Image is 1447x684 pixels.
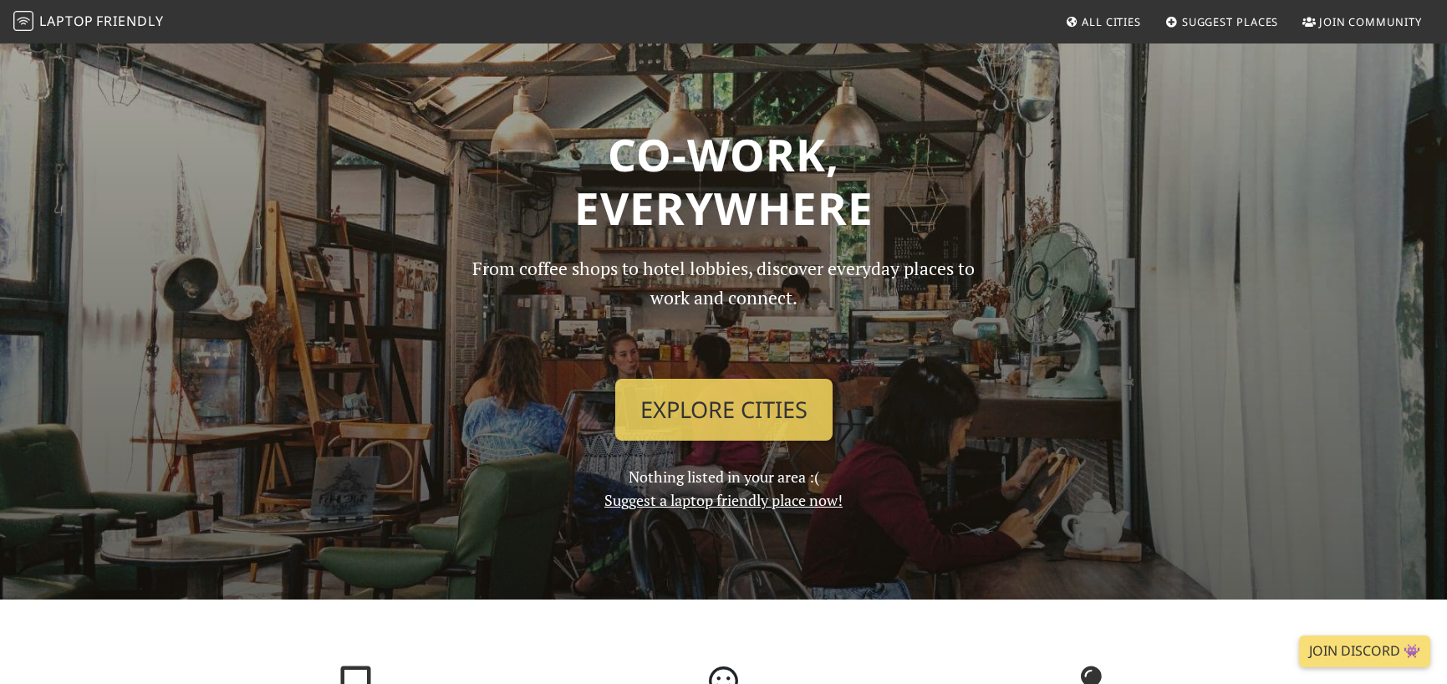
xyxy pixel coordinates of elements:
[448,254,1000,513] div: Nothing listed in your area :(
[1296,7,1429,37] a: Join Community
[1058,7,1148,37] a: All Cities
[39,12,94,30] span: Laptop
[13,11,33,31] img: LaptopFriendly
[615,379,833,441] a: Explore Cities
[1082,14,1141,29] span: All Cities
[182,128,1266,234] h1: Co-work, Everywhere
[1319,14,1422,29] span: Join Community
[604,490,843,510] a: Suggest a laptop friendly place now!
[1182,14,1279,29] span: Suggest Places
[1159,7,1286,37] a: Suggest Places
[13,8,164,37] a: LaptopFriendly LaptopFriendly
[1299,636,1430,667] a: Join Discord 👾
[458,254,990,365] p: From coffee shops to hotel lobbies, discover everyday places to work and connect.
[96,12,163,30] span: Friendly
